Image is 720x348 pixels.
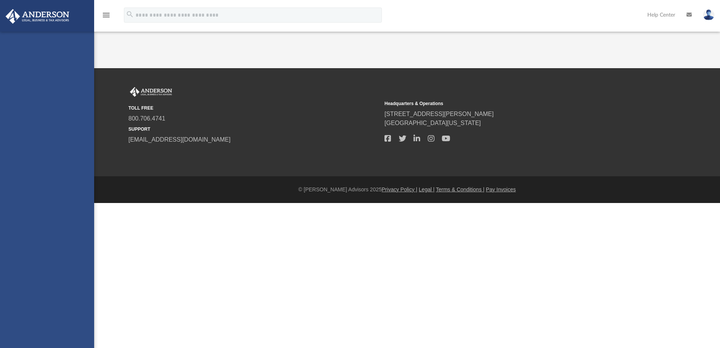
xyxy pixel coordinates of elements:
img: User Pic [703,9,714,20]
a: Pay Invoices [486,186,516,192]
a: [EMAIL_ADDRESS][DOMAIN_NAME] [128,136,230,143]
small: Headquarters & Operations [384,100,635,107]
small: SUPPORT [128,126,379,133]
a: Legal | [419,186,435,192]
i: menu [102,11,111,20]
a: 800.706.4741 [128,115,165,122]
img: Anderson Advisors Platinum Portal [3,9,72,24]
a: Privacy Policy | [382,186,418,192]
a: menu [102,14,111,20]
a: [STREET_ADDRESS][PERSON_NAME] [384,111,494,117]
img: Anderson Advisors Platinum Portal [128,87,174,97]
small: TOLL FREE [128,105,379,111]
div: © [PERSON_NAME] Advisors 2025 [94,186,720,194]
a: [GEOGRAPHIC_DATA][US_STATE] [384,120,481,126]
i: search [126,10,134,18]
a: Terms & Conditions | [436,186,485,192]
